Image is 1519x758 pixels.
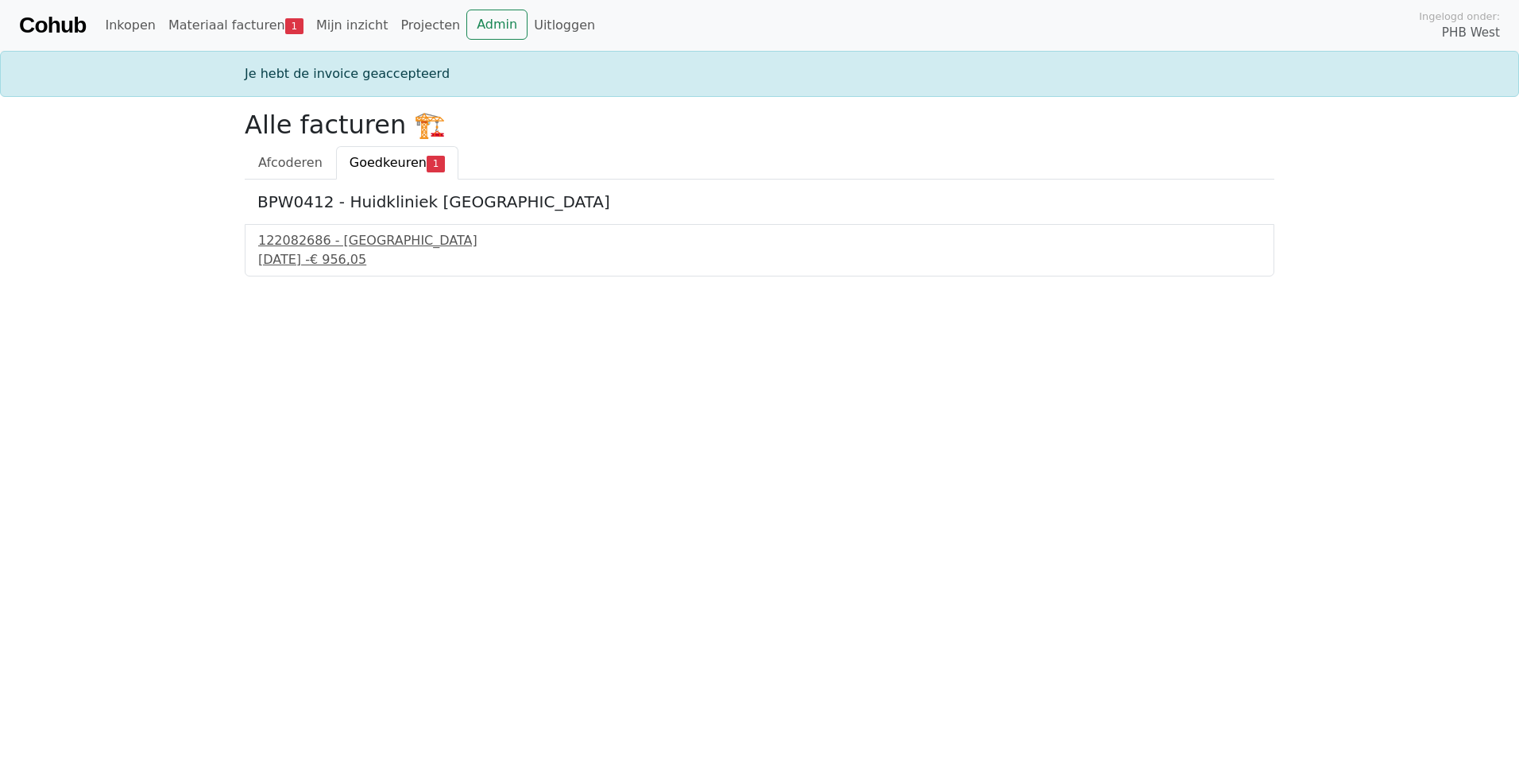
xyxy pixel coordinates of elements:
span: Ingelogd onder: [1419,9,1500,24]
a: 122082686 - [GEOGRAPHIC_DATA][DATE] -€ 956,05 [258,231,1261,269]
a: Mijn inzicht [310,10,395,41]
h2: Alle facturen 🏗️ [245,110,1274,140]
span: Afcoderen [258,155,323,170]
a: Goedkeuren1 [336,146,458,180]
a: Inkopen [99,10,161,41]
span: PHB West [1442,24,1500,42]
a: Cohub [19,6,86,44]
span: Goedkeuren [350,155,427,170]
span: 1 [285,18,303,34]
span: € 956,05 [310,252,366,267]
div: [DATE] - [258,250,1261,269]
span: 1 [427,156,445,172]
div: Je hebt de invoice geaccepteerd [235,64,1284,83]
a: Admin [466,10,528,40]
h5: BPW0412 - Huidkliniek [GEOGRAPHIC_DATA] [257,192,1262,211]
a: Uitloggen [528,10,601,41]
a: Projecten [394,10,466,41]
div: 122082686 - [GEOGRAPHIC_DATA] [258,231,1261,250]
a: Materiaal facturen1 [162,10,310,41]
a: Afcoderen [245,146,336,180]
